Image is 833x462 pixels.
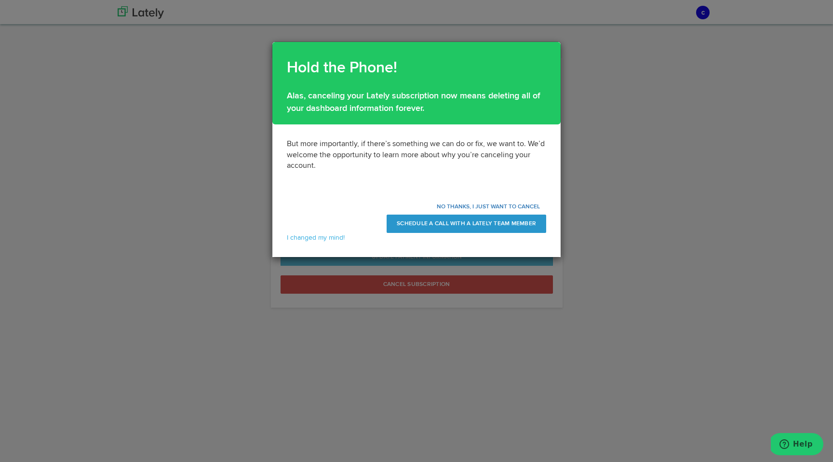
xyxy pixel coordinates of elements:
a: I changed my mind! [287,234,345,241]
b: Hold the Phone! [287,60,397,76]
p: Alas, canceling your Lately subscription now means deleting all of your dashboard information for... [287,81,546,114]
button: NO THANKS, I JUST WANT TO CANCEL [430,200,546,215]
a: SCHEDULE A CALL WITH A LATELY TEAM MEMBER [387,215,546,233]
p: But more importantly, if there’s something we can do or fix, we want to. We’d welcome the opportu... [287,139,546,172]
iframe: Opens a widget where you can find more information [771,433,823,457]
